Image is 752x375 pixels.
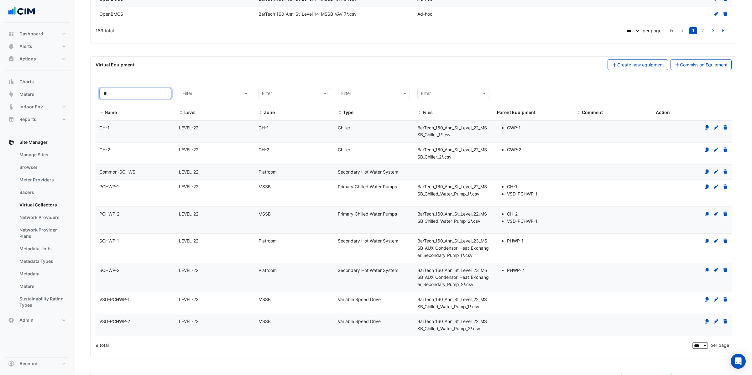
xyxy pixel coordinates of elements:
[179,297,198,302] span: LEVEL-22
[258,268,277,273] span: Platroom
[19,104,43,110] span: Indoor Env
[713,211,719,216] a: Edit
[19,91,34,97] span: Meters
[643,28,661,33] span: per page
[8,56,14,62] app-icon: Actions
[723,297,728,302] a: Delete
[679,27,686,34] a: go to previous page
[14,199,70,211] a: Virtual Collectors
[179,110,183,115] span: Level
[417,319,487,331] span: BarTech_160_Ann_St_Level_22_MSSB_Chilled_Water_Pump_2*.csv
[338,110,342,115] span: Type
[338,211,397,216] span: Primary Chilled Water Pumps
[99,268,119,273] span: SCHWP-2
[582,110,603,115] span: Comment
[704,297,710,302] a: Clone Equipment
[709,27,717,34] a: go to next page
[414,11,573,18] div: Ad-hoc
[497,110,535,115] span: Parent Equipment
[8,104,14,110] app-icon: Indoor Env
[723,211,728,216] a: Delete
[14,161,70,174] a: Browser
[507,124,569,132] li: CWP-1
[689,27,697,34] a: 1
[8,91,14,97] app-icon: Meters
[5,101,70,113] button: Indoor Env
[99,238,119,243] span: SCHWP-1
[99,184,119,189] span: PCHWP-1
[5,113,70,126] button: Reports
[19,56,36,62] span: Actions
[258,169,277,174] span: Platroom
[179,319,198,324] span: LEVEL-22
[417,211,487,224] span: BarTech_160_Ann_St_Level_22_MSSB_Chilled_Water_Pump_2*.csv
[507,190,569,198] li: VSD-PCHWP-1
[8,5,36,18] img: Company Logo
[99,110,104,115] span: Name
[723,125,728,130] a: Delete
[704,184,710,189] a: Clone Equipment
[179,184,198,189] span: LEVEL-22
[105,110,117,115] span: Name
[14,268,70,280] a: Metadata
[19,43,32,49] span: Alerts
[343,110,353,115] span: Type
[5,136,70,148] button: Site Manager
[99,169,135,174] span: Common-SCHWS
[507,218,569,225] li: VSD-PCHWP-1
[338,268,398,273] span: Secondary Hot Water System
[710,342,729,348] span: per page
[179,238,198,243] span: LEVEL-22
[577,110,581,115] span: Comment
[99,11,123,17] span: OpenBMCS
[723,268,728,273] a: Delete
[5,357,70,370] button: Account
[671,59,732,70] button: Commission Equipment
[258,297,271,302] span: MSSB
[713,184,719,189] a: Edit
[179,211,198,216] span: LEVEL-22
[258,125,269,130] span: CH-1
[417,238,489,258] span: BarTech_160_Ann_St_Level_23_MSSB_AUX_Condensor_Heat_Exchanger_Secondary_Pump_1*.csv
[507,211,569,218] li: CH-2
[8,79,14,85] app-icon: Charts
[723,238,728,243] a: Delete
[255,11,414,18] div: BarTech_160_Ann_St_Level_14_MSSB_VAV_7*.csv
[8,116,14,122] app-icon: Reports
[5,314,70,326] button: Admin
[14,255,70,268] a: Metadata Types
[19,31,43,37] span: Dashboard
[14,293,70,311] a: Sustainability Rating Types
[656,110,670,115] span: Action
[5,40,70,53] button: Alerts
[99,211,119,216] span: PCHWP-2
[713,147,719,152] a: Edit
[99,125,110,130] span: CH-1
[5,76,70,88] button: Charts
[704,268,710,273] a: Clone Equipment
[5,28,70,40] button: Dashboard
[713,169,719,174] a: Edit
[417,184,487,196] span: BarTech_160_Ann_St_Level_22_MSSB_Chilled_Water_Pump_1*.csv
[19,79,34,85] span: Charts
[338,169,398,174] span: Secondary Hot Water System
[338,238,398,243] span: Secondary Hot Water System
[99,297,130,302] span: VSD-PCHWP-1
[338,319,381,324] span: Variable Speed Drive
[19,116,36,122] span: Reports
[14,174,70,186] a: Meter Providers
[688,27,698,34] li: page 1
[723,184,728,189] a: Delete
[19,317,34,323] span: Admin
[704,319,710,324] a: Clone Equipment
[704,125,710,130] a: Clone Equipment
[179,169,198,174] span: LEVEL-22
[713,268,719,273] a: Edit
[14,224,70,242] a: Network Provider Plans
[8,31,14,37] app-icon: Dashboard
[14,280,70,293] a: Meters
[723,11,728,17] a: Delete
[423,110,433,115] span: Files
[264,110,275,115] span: Zone
[713,297,719,302] a: Edit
